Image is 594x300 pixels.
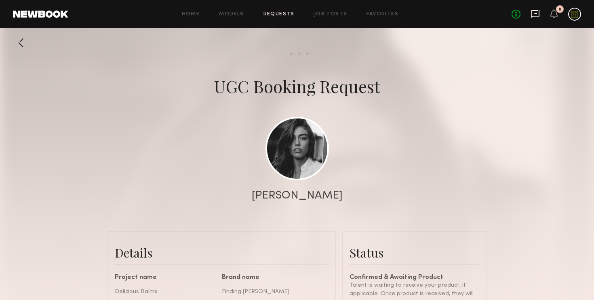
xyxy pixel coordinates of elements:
[115,287,216,296] div: Delicious Balms
[367,12,398,17] a: Favorites
[115,275,216,281] div: Project name
[182,12,200,17] a: Home
[219,12,244,17] a: Models
[558,7,561,12] div: 8
[350,275,479,281] div: Confirmed & Awaiting Product
[350,245,479,261] div: Status
[252,190,343,201] div: [PERSON_NAME]
[314,12,348,17] a: Job Posts
[263,12,295,17] a: Requests
[222,275,323,281] div: Brand name
[214,75,380,97] div: UGC Booking Request
[115,245,329,261] div: Details
[222,287,323,296] div: Finding [PERSON_NAME]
